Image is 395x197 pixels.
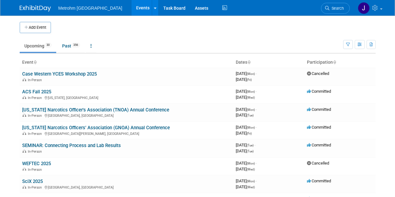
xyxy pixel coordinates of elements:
a: Upcoming30 [20,40,56,52]
a: WEFTEC 2025 [22,161,51,166]
div: [GEOGRAPHIC_DATA], [GEOGRAPHIC_DATA] [22,185,231,190]
a: [US_STATE] Narcotics Officer's Association (TNOA) Annual Conference [22,107,169,113]
span: [DATE] [236,95,255,100]
span: Metrohm [GEOGRAPHIC_DATA] [58,6,122,11]
span: Committed [307,179,331,183]
a: ACS Fall 2025 [22,89,51,95]
span: (Wed) [247,168,255,171]
span: [DATE] [236,143,255,147]
img: In-Person Event [22,168,26,171]
span: [DATE] [236,77,252,82]
a: SEMINAR: Connecting Process and Lab Results [22,143,121,148]
span: 30 [45,43,52,47]
span: (Wed) [247,96,255,99]
th: Participation [304,57,376,68]
a: Case Western YCES Workshop 2025 [22,71,97,77]
img: ExhibitDay [20,5,51,12]
span: In-Person [28,132,44,136]
span: [DATE] [236,179,257,183]
div: [GEOGRAPHIC_DATA], [GEOGRAPHIC_DATA] [22,113,231,118]
th: Dates [233,57,304,68]
span: Committed [307,125,331,130]
span: (Tue) [247,144,254,147]
span: In-Person [28,185,44,190]
span: Committed [307,143,331,147]
span: (Tue) [247,114,254,117]
span: (Mon) [247,162,255,165]
a: Search [321,3,350,14]
span: In-Person [28,96,44,100]
a: Sort by Start Date [247,60,250,65]
a: SciX 2025 [22,179,43,184]
span: [DATE] [236,167,255,171]
span: [DATE] [236,113,254,117]
span: Committed [307,89,331,94]
span: (Fri) [247,132,252,135]
img: In-Person Event [22,185,26,189]
a: Sort by Participation Type [333,60,336,65]
img: In-Person Event [22,96,26,99]
img: In-Person Event [22,114,26,117]
span: (Fri) [247,78,252,81]
span: In-Person [28,150,44,154]
span: [DATE] [236,107,257,112]
img: In-Person Event [22,132,26,135]
span: (Mon) [247,126,255,129]
img: In-Person Event [22,78,26,81]
a: Past356 [57,40,85,52]
span: Cancelled [307,161,329,165]
span: (Mon) [247,72,255,76]
img: In-Person Event [22,150,26,153]
span: [DATE] [236,149,254,153]
a: [US_STATE] Narcotics Officers’ Association (GNOA) Annual Conference [22,125,170,131]
span: - [254,143,255,147]
span: Search [329,6,344,11]
span: [DATE] [236,185,255,189]
span: Cancelled [307,71,329,76]
span: (Tue) [247,150,254,153]
span: [DATE] [236,161,257,165]
a: Sort by Event Name [33,60,37,65]
span: (Mon) [247,180,255,183]
span: 356 [72,43,80,47]
span: In-Person [28,114,44,118]
span: In-Person [28,168,44,172]
div: [US_STATE], [GEOGRAPHIC_DATA] [22,95,231,100]
span: [DATE] [236,89,257,94]
span: (Mon) [247,108,255,111]
img: Joanne Yam [358,2,370,14]
button: Add Event [20,22,51,33]
span: In-Person [28,78,44,82]
span: [DATE] [236,125,257,130]
span: [DATE] [236,71,257,76]
div: [GEOGRAPHIC_DATA][PERSON_NAME], [GEOGRAPHIC_DATA] [22,131,231,136]
span: (Wed) [247,185,255,189]
th: Event [20,57,233,68]
span: (Mon) [247,90,255,93]
span: Committed [307,107,331,112]
span: [DATE] [236,131,252,135]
